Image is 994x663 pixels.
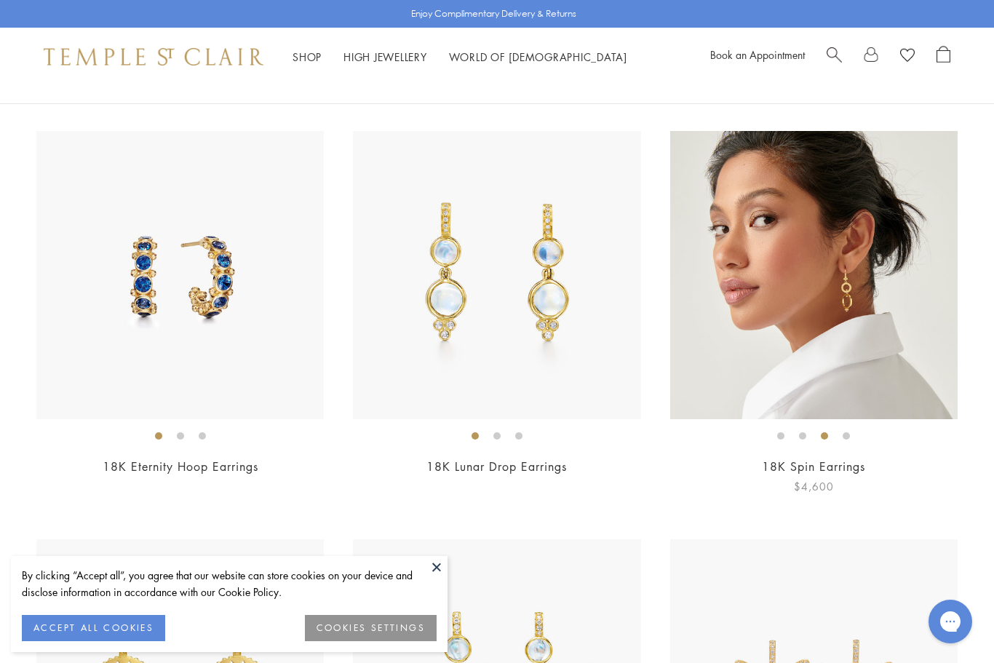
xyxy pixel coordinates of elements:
button: ACCEPT ALL COOKIES [22,615,165,641]
img: 18K Lunar Drop Earrings [353,131,640,418]
iframe: Gorgias live chat messenger [921,595,979,648]
a: Open Shopping Bag [937,46,950,68]
a: View Wishlist [900,46,915,68]
p: Enjoy Complimentary Delivery & Returns [411,7,576,21]
div: By clicking “Accept all”, you agree that our website can store cookies on your device and disclos... [22,567,437,600]
img: 18K Spin Earrings [670,131,958,418]
button: COOKIES SETTINGS [305,615,437,641]
a: World of [DEMOGRAPHIC_DATA]World of [DEMOGRAPHIC_DATA] [449,49,627,64]
a: 18K Lunar Drop Earrings [426,458,567,475]
img: 18K Eternity Hoop Earrings [36,131,324,418]
a: 18K Spin Earrings [762,458,865,475]
img: Temple St. Clair [44,48,263,65]
span: $4,600 [794,478,834,495]
a: Book an Appointment [710,47,805,62]
a: ShopShop [293,49,322,64]
a: High JewelleryHigh Jewellery [343,49,427,64]
nav: Main navigation [293,48,627,66]
a: 18K Eternity Hoop Earrings [103,458,258,475]
a: Search [827,46,842,68]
